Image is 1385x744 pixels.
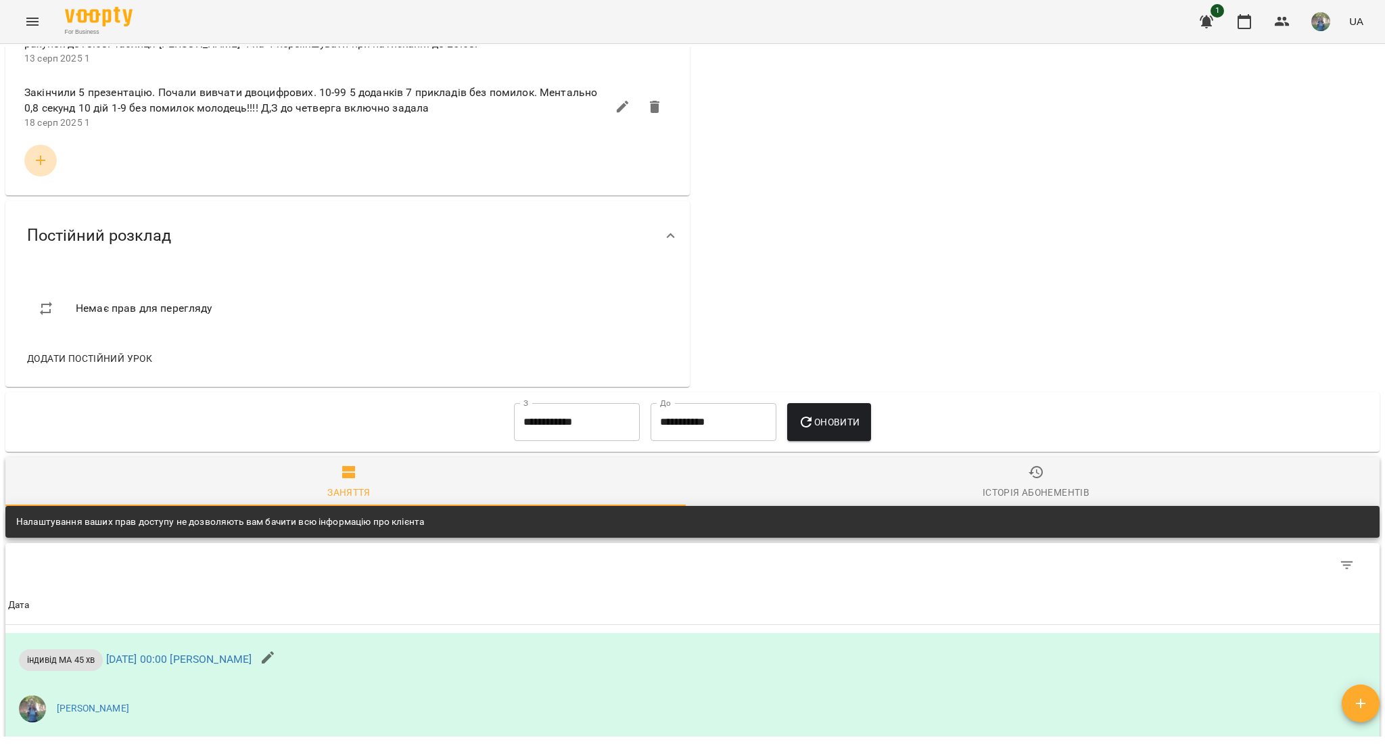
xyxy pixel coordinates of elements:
[787,403,870,441] button: Оновити
[27,350,152,367] span: Додати постійний урок
[8,597,30,613] div: Дата
[22,346,158,371] button: Додати постійний урок
[327,484,371,501] div: Заняття
[24,117,90,128] span: 18 серп 2025 1
[983,484,1089,501] div: Історія абонементів
[106,653,252,666] a: [DATE] 00:00 [PERSON_NAME]
[65,7,133,26] img: Voopty Logo
[1344,9,1369,34] button: UA
[8,597,1377,613] span: Дата
[798,414,860,430] span: Оновити
[5,543,1380,586] div: Table Toolbar
[5,201,690,271] div: Постійний розклад
[24,53,90,64] span: 13 серп 2025 1
[16,5,49,38] button: Menu
[65,28,133,37] span: For Business
[1211,4,1224,18] span: 1
[16,510,424,534] div: Налаштування ваших прав доступу не дозволяють вам бачити всю інформацію про клієнта
[8,597,30,613] div: Sort
[1331,549,1363,582] button: Фільтр
[27,225,171,246] span: Постійний розклад
[76,300,212,317] span: Немає прав для перегляду
[57,702,129,716] a: [PERSON_NAME]
[24,85,607,116] span: Закінчили 5 презентацію. Почали вивчати двоцифрових. 10-99 5 доданків 7 прикладів без помилок. Ме...
[1349,14,1363,28] span: UA
[19,695,46,722] img: de1e453bb906a7b44fa35c1e57b3518e.jpg
[1311,12,1330,31] img: de1e453bb906a7b44fa35c1e57b3518e.jpg
[19,653,103,666] span: індивід МА 45 хв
